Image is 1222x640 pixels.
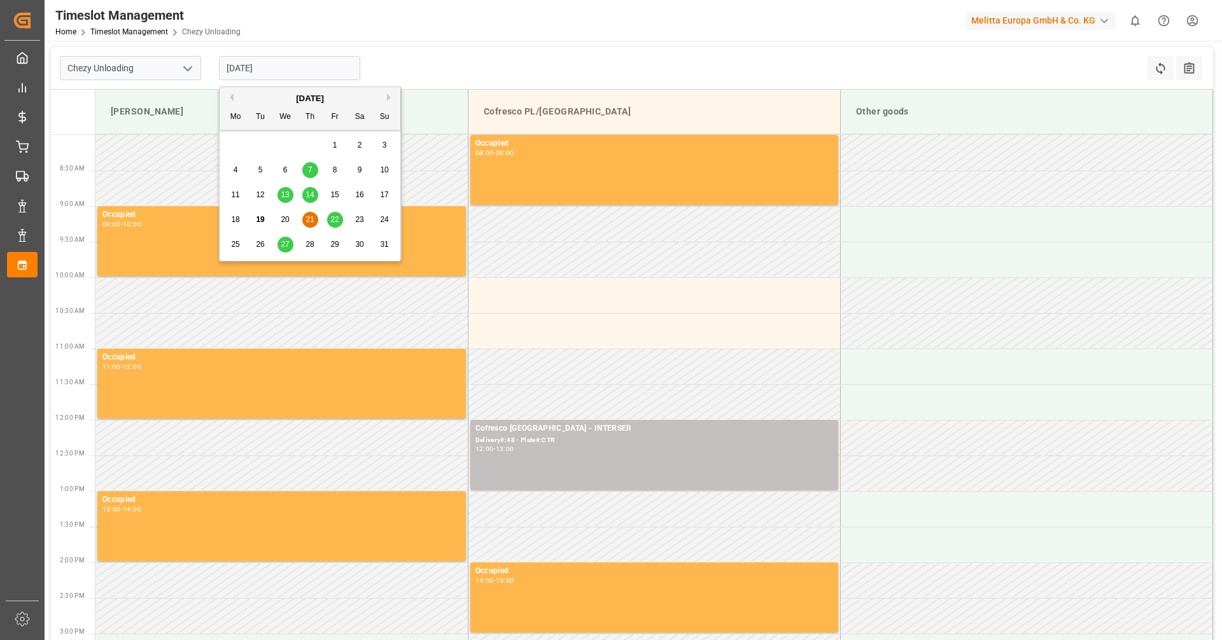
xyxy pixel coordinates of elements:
div: - [493,446,495,452]
div: Th [302,109,318,125]
div: Choose Wednesday, August 27th, 2025 [277,237,293,253]
span: 10:00 AM [55,272,85,279]
div: - [121,364,123,370]
div: - [493,578,495,583]
span: 23 [355,215,363,224]
div: 15:00 [496,578,514,583]
div: Choose Saturday, August 30th, 2025 [352,237,368,253]
div: Choose Friday, August 8th, 2025 [327,162,343,178]
div: 09:00 [102,221,121,227]
span: 12:30 PM [55,450,85,457]
div: Delivery#:48 - Plate#:CTR [475,435,833,446]
span: 17 [380,190,388,199]
span: 1:30 PM [60,521,85,528]
div: [DATE] [220,92,400,105]
div: 14:00 [475,578,494,583]
div: 14:00 [123,506,141,512]
div: Choose Friday, August 22nd, 2025 [327,212,343,228]
div: Occupied [102,494,461,506]
div: Choose Monday, August 18th, 2025 [228,212,244,228]
div: Choose Tuesday, August 12th, 2025 [253,187,269,203]
span: 5 [258,165,263,174]
div: month 2025-08 [223,133,397,257]
span: 11:00 AM [55,343,85,350]
span: 28 [305,240,314,249]
div: Choose Saturday, August 23rd, 2025 [352,212,368,228]
span: 8:30 AM [60,165,85,172]
div: We [277,109,293,125]
div: Sa [352,109,368,125]
span: 10 [380,165,388,174]
div: Choose Wednesday, August 20th, 2025 [277,212,293,228]
span: 30 [355,240,363,249]
span: 2 [358,141,362,150]
span: 2:30 PM [60,592,85,599]
div: Choose Friday, August 15th, 2025 [327,187,343,203]
div: Choose Thursday, August 21st, 2025 [302,212,318,228]
input: Type to search/select [60,56,201,80]
div: Choose Saturday, August 16th, 2025 [352,187,368,203]
span: 4 [234,165,238,174]
span: 8 [333,165,337,174]
span: 2:00 PM [60,557,85,564]
div: Choose Sunday, August 24th, 2025 [377,212,393,228]
button: Melitta Europa GmbH & Co. KG [966,8,1121,32]
div: Mo [228,109,244,125]
div: Choose Tuesday, August 5th, 2025 [253,162,269,178]
div: Choose Sunday, August 17th, 2025 [377,187,393,203]
button: Next Month [387,94,395,101]
span: 31 [380,240,388,249]
div: Su [377,109,393,125]
div: Choose Monday, August 11th, 2025 [228,187,244,203]
button: Help Center [1149,6,1178,35]
div: Choose Sunday, August 10th, 2025 [377,162,393,178]
span: 9 [358,165,362,174]
input: DD-MM-YYYY [219,56,360,80]
div: Choose Sunday, August 3rd, 2025 [377,137,393,153]
span: 12 [256,190,264,199]
div: 12:00 [123,364,141,370]
div: Fr [327,109,343,125]
div: Occupied [102,351,461,364]
div: Choose Monday, August 25th, 2025 [228,237,244,253]
span: 25 [231,240,239,249]
div: 13:00 [102,506,121,512]
span: 21 [305,215,314,224]
span: 11:30 AM [55,379,85,386]
div: 12:00 [475,446,494,452]
div: Choose Thursday, August 28th, 2025 [302,237,318,253]
div: Choose Saturday, August 2nd, 2025 [352,137,368,153]
div: Choose Thursday, August 7th, 2025 [302,162,318,178]
div: Occupied [475,565,833,578]
div: [PERSON_NAME] [106,100,458,123]
div: Melitta Europa GmbH & Co. KG [966,11,1116,30]
span: 24 [380,215,388,224]
span: 20 [281,215,289,224]
div: 13:00 [496,446,514,452]
div: Choose Tuesday, August 19th, 2025 [253,212,269,228]
div: - [121,221,123,227]
span: 14 [305,190,314,199]
div: Choose Sunday, August 31st, 2025 [377,237,393,253]
div: Choose Friday, August 29th, 2025 [327,237,343,253]
div: Occupied [475,137,833,150]
span: 3 [383,141,387,150]
span: 1:00 PM [60,485,85,492]
a: Timeslot Management [90,27,168,36]
span: 1 [333,141,337,150]
div: Choose Monday, August 4th, 2025 [228,162,244,178]
span: 18 [231,215,239,224]
div: Choose Saturday, August 9th, 2025 [352,162,368,178]
button: Previous Month [226,94,234,101]
div: 10:00 [123,221,141,227]
div: Choose Friday, August 1st, 2025 [327,137,343,153]
span: 12:00 PM [55,414,85,421]
div: Timeslot Management [55,6,241,25]
span: 22 [330,215,339,224]
div: 09:00 [496,150,514,156]
span: 3:00 PM [60,628,85,635]
span: 9:00 AM [60,200,85,207]
span: 10:30 AM [55,307,85,314]
div: - [493,150,495,156]
span: 19 [256,215,264,224]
